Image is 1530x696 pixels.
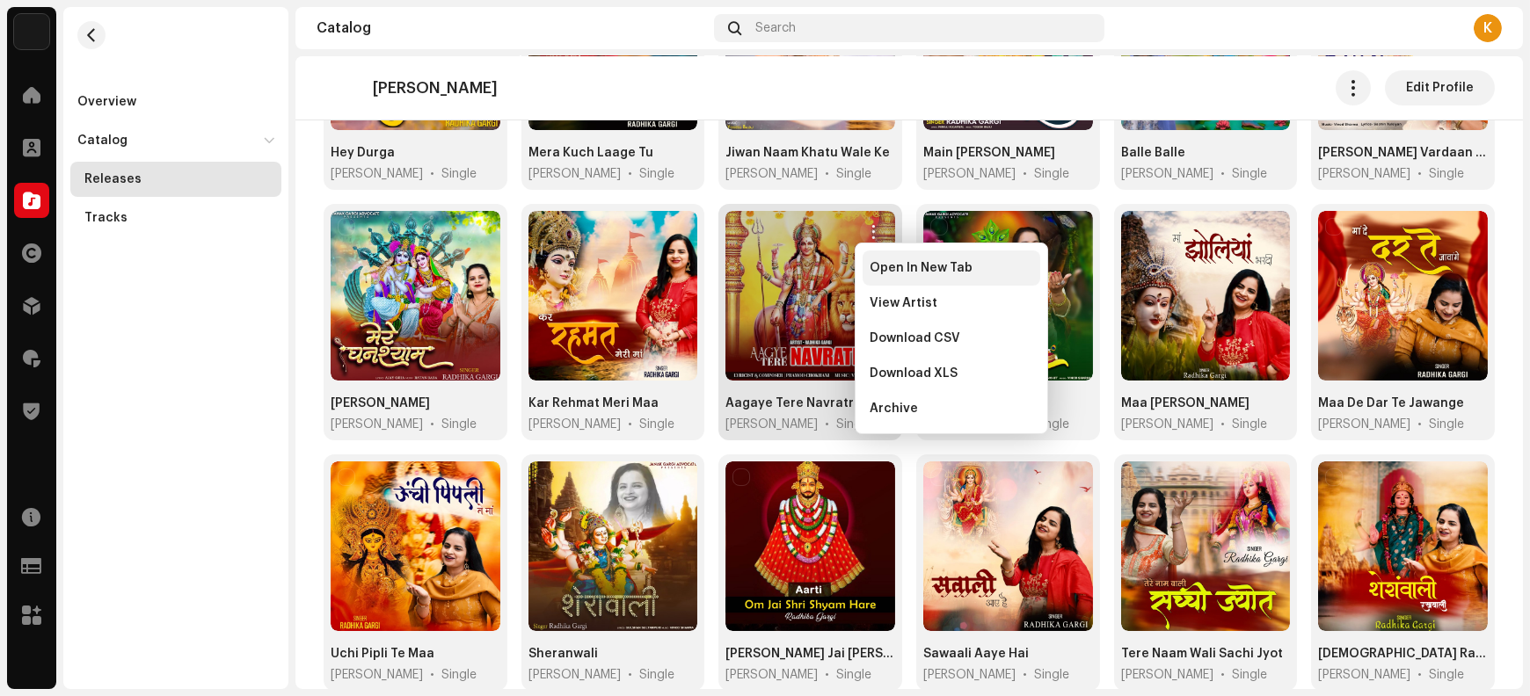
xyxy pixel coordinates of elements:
div: Single [1034,666,1069,684]
div: Single [1232,165,1267,183]
div: Single [836,666,871,684]
div: Single [1034,416,1069,433]
span: Radhika Gargi [725,666,818,684]
div: Catalog [317,21,707,35]
span: • [825,666,829,684]
div: Tere Naam Wali Sachi Jyot [1121,645,1283,663]
img: c087c47d-12bb-4b90-b8b8-1b972ebad26b [324,70,359,105]
div: Single [639,165,674,183]
span: • [430,666,434,684]
span: Radhika Gargi [528,416,621,433]
re-m-nav-dropdown: Catalog [70,123,281,236]
div: Single [441,165,477,183]
span: Radhika Gargi [725,416,818,433]
div: Tracks [84,211,127,225]
div: Catalog [77,134,127,148]
span: • [1417,666,1422,684]
span: Download XLS [870,366,958,381]
div: Mere Ghanshyam [331,395,430,412]
span: Radhika Gargi [1121,165,1213,183]
div: Single [1034,165,1069,183]
span: • [430,165,434,183]
span: Radhika Gargi [923,165,1016,183]
div: Aagaye Tere Navratre [725,395,862,412]
div: Balle Balle [1121,144,1185,162]
re-m-nav-item: Releases [70,162,281,197]
span: Radhika Gargi [331,165,423,183]
div: Mera Kuch Laage Tu [528,144,653,162]
span: Radhika Gargi [725,165,818,183]
div: Maa Jholiyan Bhardi [1121,395,1249,412]
span: • [628,416,632,433]
div: K [1474,14,1502,42]
span: View Artist [870,296,937,310]
div: Single [441,666,477,684]
div: Maa De Dar Te Jawange [1318,395,1464,412]
span: Search [755,21,796,35]
div: Kar Rehmat Meri Maa [528,395,659,412]
div: Shyam Aisa Vardaan Do [1318,144,1488,162]
div: Single [836,165,871,183]
span: • [430,416,434,433]
div: Single [639,666,674,684]
span: • [1417,165,1422,183]
div: Single [1232,666,1267,684]
div: Uchi Pipli Te Maa [331,645,434,663]
span: • [1220,165,1225,183]
span: Radhika Gargi [528,666,621,684]
div: Single [1429,165,1464,183]
span: • [1220,416,1225,433]
span: Radhika Gargi [1318,666,1410,684]
div: Aarti Om Jai Shri Shyam Hare [725,645,895,663]
span: Radhika Gargi [1121,416,1213,433]
re-m-nav-item: Overview [70,84,281,120]
span: Radhika Gargi [1318,416,1410,433]
div: Releases [84,172,142,186]
span: • [1023,165,1027,183]
p: [PERSON_NAME] [373,79,498,98]
span: • [825,416,829,433]
span: Radhika Gargi [1121,666,1213,684]
span: Radhika Gargi [331,416,423,433]
div: Sawaali Aaye Hai [923,645,1029,663]
div: Single [639,416,674,433]
span: Archive [870,402,918,416]
div: Main Aaya Khatu Dham [923,144,1055,162]
button: Edit Profile [1385,70,1495,105]
div: Hey Durga [331,144,395,162]
span: Radhika Gargi [923,666,1016,684]
div: Sheranwali [528,645,598,663]
span: Edit Profile [1406,70,1474,105]
div: Single [836,416,871,433]
div: Single [1429,416,1464,433]
div: Sheranwali Rakhwali [1318,645,1488,663]
div: Overview [77,95,136,109]
span: Download CSV [870,331,960,345]
div: Single [441,416,477,433]
span: Open In New Tab [870,261,973,275]
div: Single [1429,666,1464,684]
span: • [1417,416,1422,433]
div: Single [1232,416,1267,433]
span: • [1220,666,1225,684]
img: 10d72f0b-d06a-424f-aeaa-9c9f537e57b6 [14,14,49,49]
span: • [628,666,632,684]
span: Radhika Gargi [331,666,423,684]
span: • [1023,666,1027,684]
re-m-nav-item: Tracks [70,200,281,236]
span: • [628,165,632,183]
div: Jiwan Naam Khatu Wale Ke [725,144,890,162]
span: Radhika Gargi [1318,165,1410,183]
span: Radhika Gargi [528,165,621,183]
span: • [825,165,829,183]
